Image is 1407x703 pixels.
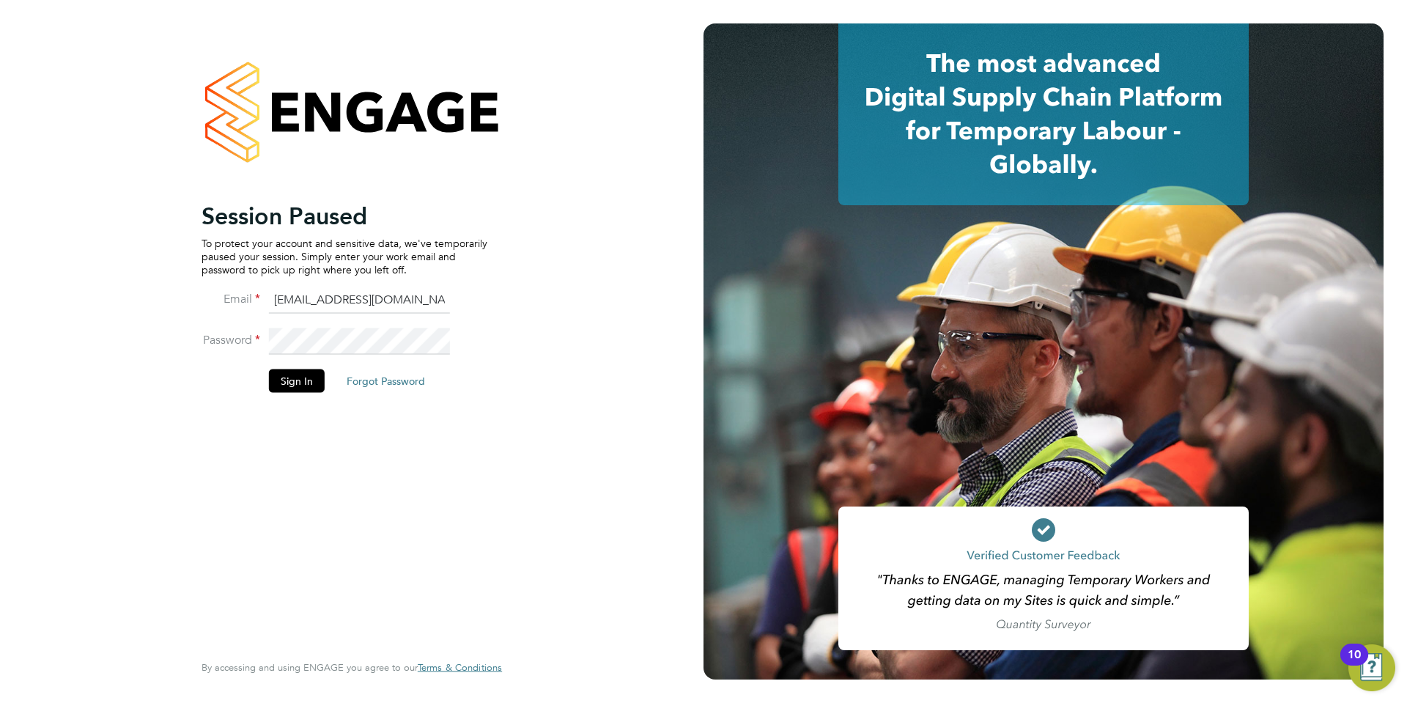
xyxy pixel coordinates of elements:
h2: Session Paused [202,201,487,230]
button: Sign In [269,369,325,392]
input: Enter your work email... [269,287,450,314]
a: Terms & Conditions [418,662,502,674]
span: Terms & Conditions [418,661,502,674]
label: Email [202,291,260,306]
p: To protect your account and sensitive data, we've temporarily paused your session. Simply enter y... [202,236,487,276]
button: Forgot Password [335,369,437,392]
div: 10 [1348,655,1361,674]
label: Password [202,332,260,347]
button: Open Resource Center, 10 new notifications [1348,644,1395,691]
span: By accessing and using ENGAGE you agree to our [202,661,502,674]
